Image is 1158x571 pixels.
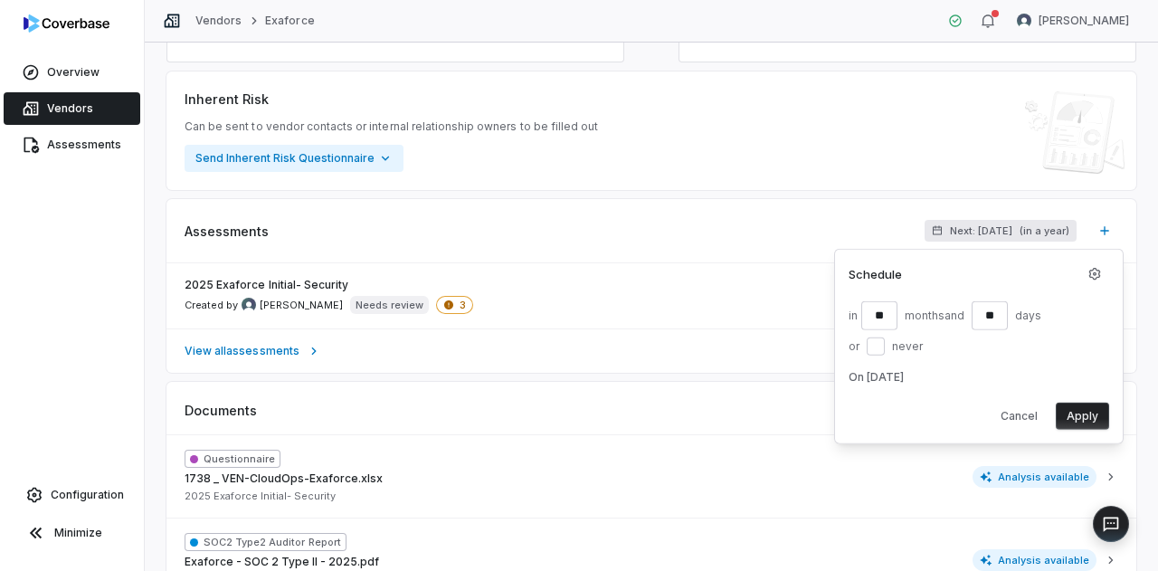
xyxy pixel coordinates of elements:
[436,296,473,314] span: 3
[950,224,1012,238] span: Next: [DATE]
[185,450,280,468] span: Questionnaire
[260,299,343,312] span: [PERSON_NAME]
[185,278,348,292] span: 2025 Exaforce Initial- Security
[861,300,897,329] input: Months
[185,401,257,420] span: Documents
[849,369,1109,387] div: On [DATE]
[185,119,598,134] span: Can be sent to vendor contacts or internal relationship owners to be filled out
[185,533,346,551] span: SOC2 Type2 Auditor Report
[867,337,885,355] button: Never schedule assessment
[1017,14,1031,28] img: Jesse Nord avatar
[990,402,1049,429] button: Cancel
[166,435,1136,518] button: Questionnaire1738 _ VEN-CloudOps-Exaforce.xlsx2025 Exaforce Initial- SecurityAnalysis available
[185,90,269,109] span: Inherent Risk
[4,128,140,161] a: Assessments
[51,488,124,502] span: Configuration
[7,515,137,551] button: Minimize
[47,138,121,152] span: Assessments
[972,300,1008,329] input: Days
[185,222,269,241] span: Assessments
[973,466,1097,488] span: Analysis available
[185,471,383,486] span: 1738 _ VEN-CloudOps-Exaforce.xlsx
[1056,402,1109,429] button: Apply
[185,145,403,172] button: Send Inherent Risk Questionnaire
[185,344,299,358] span: View all assessments
[892,338,923,353] span: never
[47,101,93,116] span: Vendors
[901,308,968,322] span: month s and
[265,14,314,28] a: Exaforce
[185,298,343,312] span: Created by
[1006,7,1140,34] button: Jesse Nord avatar[PERSON_NAME]
[24,14,109,33] img: logo-D7KZi-bG.svg
[195,14,242,28] a: Vendors
[973,549,1097,571] span: Analysis available
[925,220,1077,242] button: Next: [DATE](in a year)
[1011,308,1045,322] span: day s
[54,526,102,540] span: Minimize
[7,479,137,511] a: Configuration
[849,308,858,322] span: in
[1039,14,1129,28] span: [PERSON_NAME]
[242,298,256,312] img: Arun Muthu avatar
[356,298,423,312] p: Needs review
[166,263,1136,328] a: 2025 Exaforce Initial- SecurityCreated by Arun Muthu avatar[PERSON_NAME]Needs review3
[849,266,902,284] div: Schedule
[4,56,140,89] a: Overview
[185,555,379,569] span: Exaforce - SOC 2 Type II - 2025.pdf
[166,328,1136,373] a: View allassessments
[47,65,100,80] span: Overview
[1020,224,1069,238] span: ( in a year )
[849,338,859,353] span: or
[185,490,336,503] span: 2025 Exaforce Initial- Security
[4,92,140,125] a: Vendors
